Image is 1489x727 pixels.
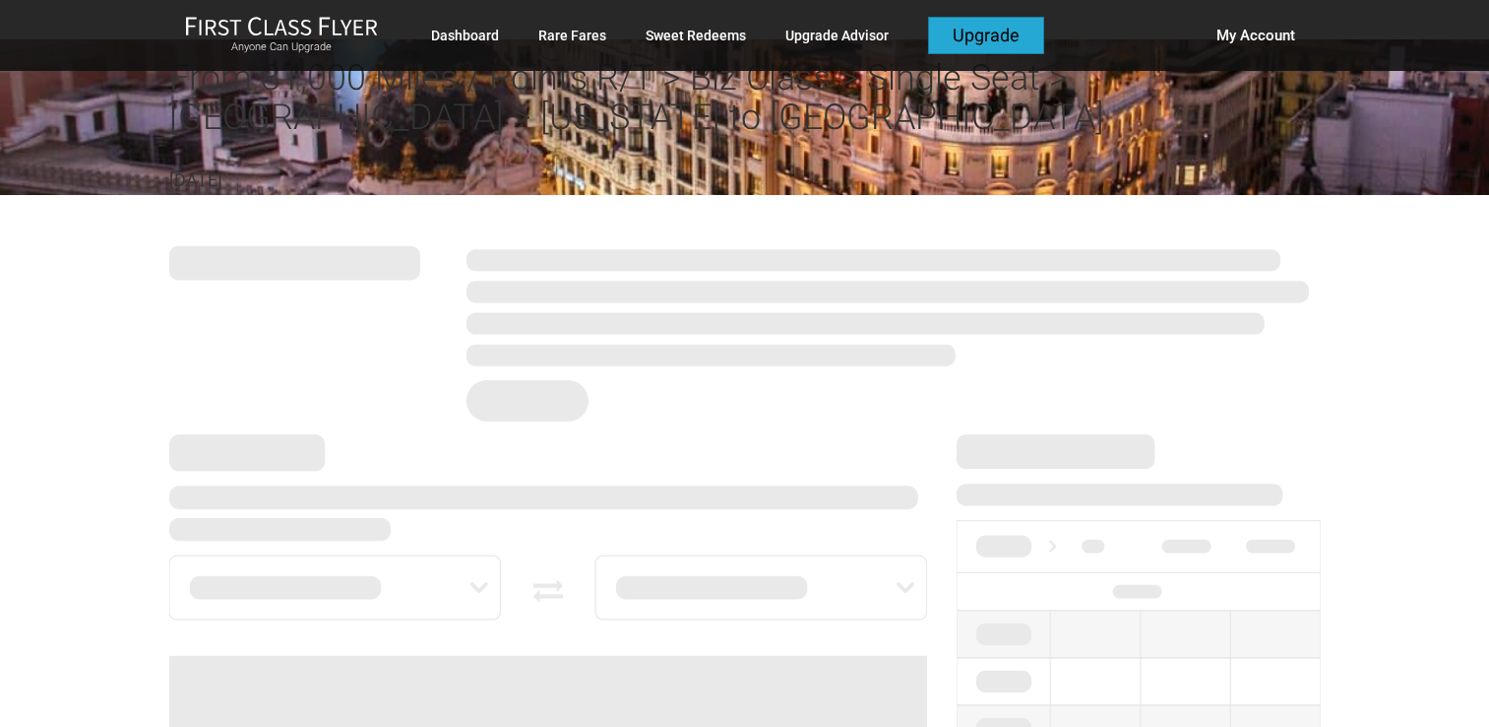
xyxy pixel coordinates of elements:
small: Anyone Can Upgrade [185,40,378,54]
a: First Class FlyerAnyone Can Upgrade [185,16,378,55]
a: Upgrade [928,17,1044,54]
img: summary.svg [169,220,1321,434]
a: Sweet Redeems [646,18,746,53]
button: My Account [1216,24,1305,47]
time: [DATE] [169,169,222,190]
a: Rare Fares [538,18,606,53]
span: My Account [1216,24,1295,47]
a: Dashboard [431,18,499,53]
h2: From 81,000 Miles / Points R/T > Biz Class > Single Seat > [GEOGRAPHIC_DATA] > [US_STATE] to [GEO... [169,59,1321,137]
img: First Class Flyer [185,16,378,36]
a: Upgrade Advisor [785,18,889,53]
